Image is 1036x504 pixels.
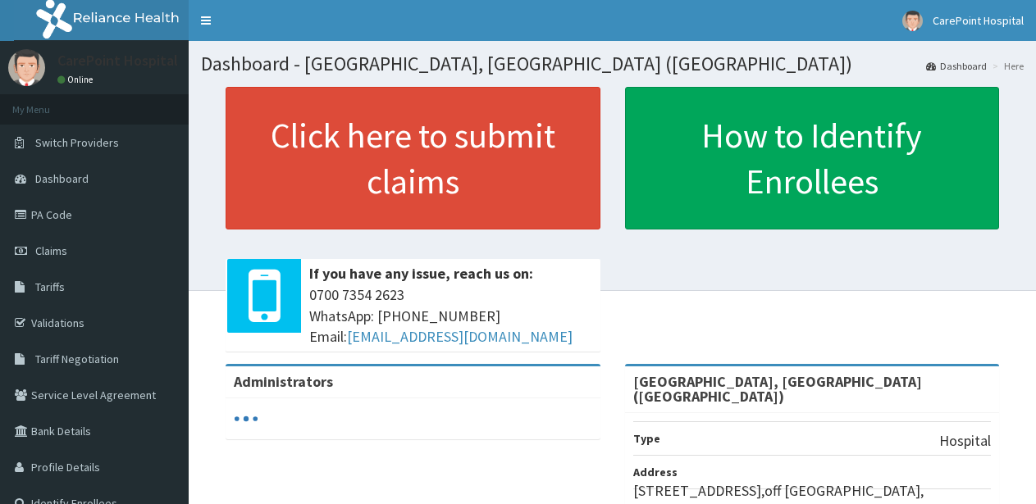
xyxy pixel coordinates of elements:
p: CarePoint Hospital [57,53,178,68]
b: If you have any issue, reach us on: [309,264,533,283]
span: Dashboard [35,171,89,186]
h1: Dashboard - [GEOGRAPHIC_DATA], [GEOGRAPHIC_DATA] ([GEOGRAPHIC_DATA]) [201,53,1024,75]
b: Administrators [234,372,333,391]
span: Switch Providers [35,135,119,150]
img: User Image [902,11,923,31]
span: Claims [35,243,67,258]
a: Click here to submit claims [226,87,600,229]
b: Type [633,431,660,446]
a: Dashboard [926,59,987,73]
svg: audio-loading [234,406,258,431]
span: Tariffs [35,279,65,294]
a: Online [57,74,97,85]
li: Here [988,59,1024,73]
span: CarePoint Hospital [933,13,1024,28]
span: 0700 7354 2623 WhatsApp: [PHONE_NUMBER] Email: [309,284,592,347]
a: How to Identify Enrollees [625,87,1000,229]
a: [EMAIL_ADDRESS][DOMAIN_NAME] [347,327,573,346]
span: Tariff Negotiation [35,352,119,366]
p: Hospital [939,430,991,452]
img: User Image [8,49,45,86]
strong: [GEOGRAPHIC_DATA], [GEOGRAPHIC_DATA] ([GEOGRAPHIC_DATA]) [633,372,922,406]
b: Address [633,465,678,479]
